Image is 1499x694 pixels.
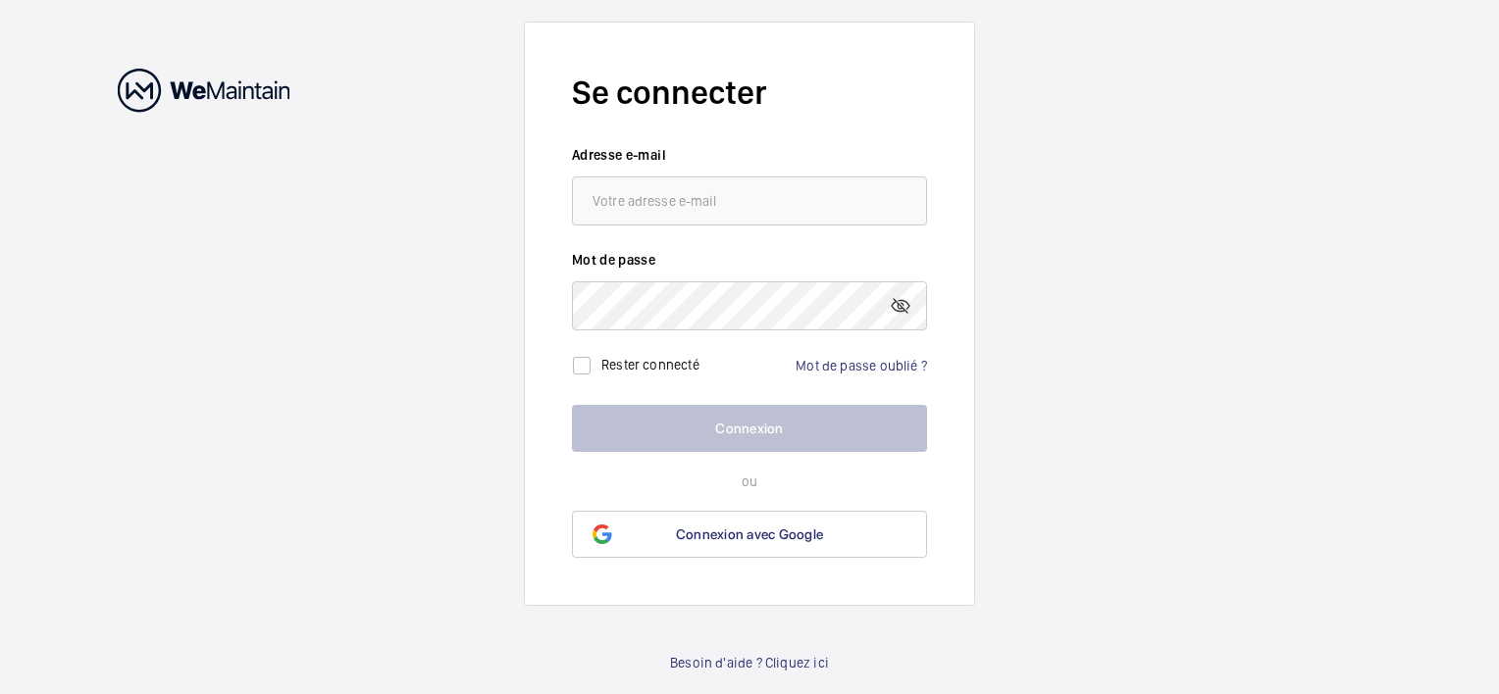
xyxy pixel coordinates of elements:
[572,176,927,225] input: Votre adresse e-mail
[572,145,927,165] label: Adresse e-mail
[572,471,927,491] p: ou
[572,405,927,452] button: Connexion
[572,70,927,116] h2: Se connecter
[676,526,823,542] span: Connexion avec Google
[572,250,927,270] label: Mot de passe
[601,357,699,372] label: Rester connecté
[796,358,927,373] a: Mot de passe oublié ?
[670,653,829,672] a: Besoin d'aide ? Cliquez ici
